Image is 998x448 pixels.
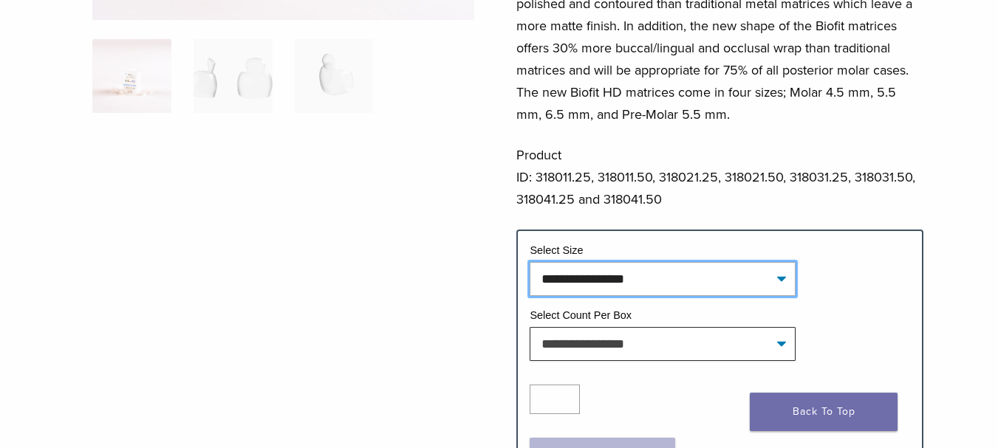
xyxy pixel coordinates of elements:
a: Back To Top [750,393,898,431]
img: Posterior-Biofit-HD-Series-Matrices-324x324.jpg [92,39,171,113]
label: Select Count Per Box [530,309,632,321]
label: Select Size [530,244,583,256]
img: Biofit HD Series - Image 2 [194,39,273,113]
p: Product ID: 318011.25, 318011.50, 318021.25, 318021.50, 318031.25, 318031.50, 318041.25 and 31804... [516,144,923,210]
img: Biofit HD Series - Image 3 [295,39,374,113]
